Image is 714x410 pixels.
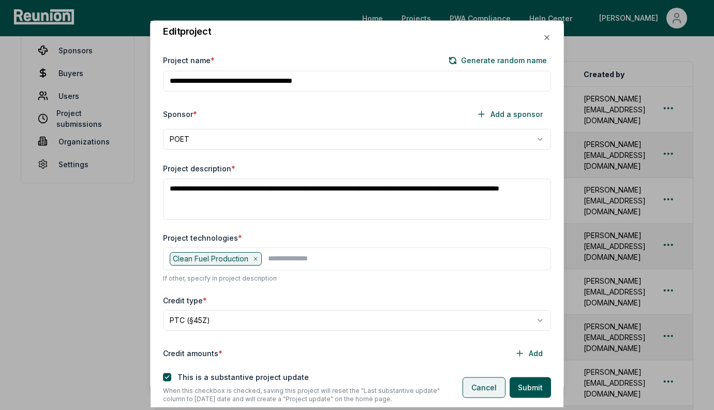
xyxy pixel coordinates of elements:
label: Credit amounts [163,348,222,359]
button: Cancel [463,377,505,398]
label: Credit type [163,295,207,305]
label: Sponsor [163,109,197,120]
p: If other, specify in project description [163,274,551,282]
button: Add a sponsor [468,104,551,124]
button: Generate random name [444,54,551,66]
button: Submit [510,377,551,398]
label: This is a substantive project update [177,373,309,382]
label: Project name [163,55,215,66]
label: Project technologies [163,232,242,243]
label: Project description [163,164,235,172]
p: When this checkbox is checked, saving this project will reset the "Last substantive update" colum... [163,387,446,403]
div: Clean Fuel Production [170,252,262,265]
h2: Edit project [163,26,211,36]
button: Add [507,343,551,363]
